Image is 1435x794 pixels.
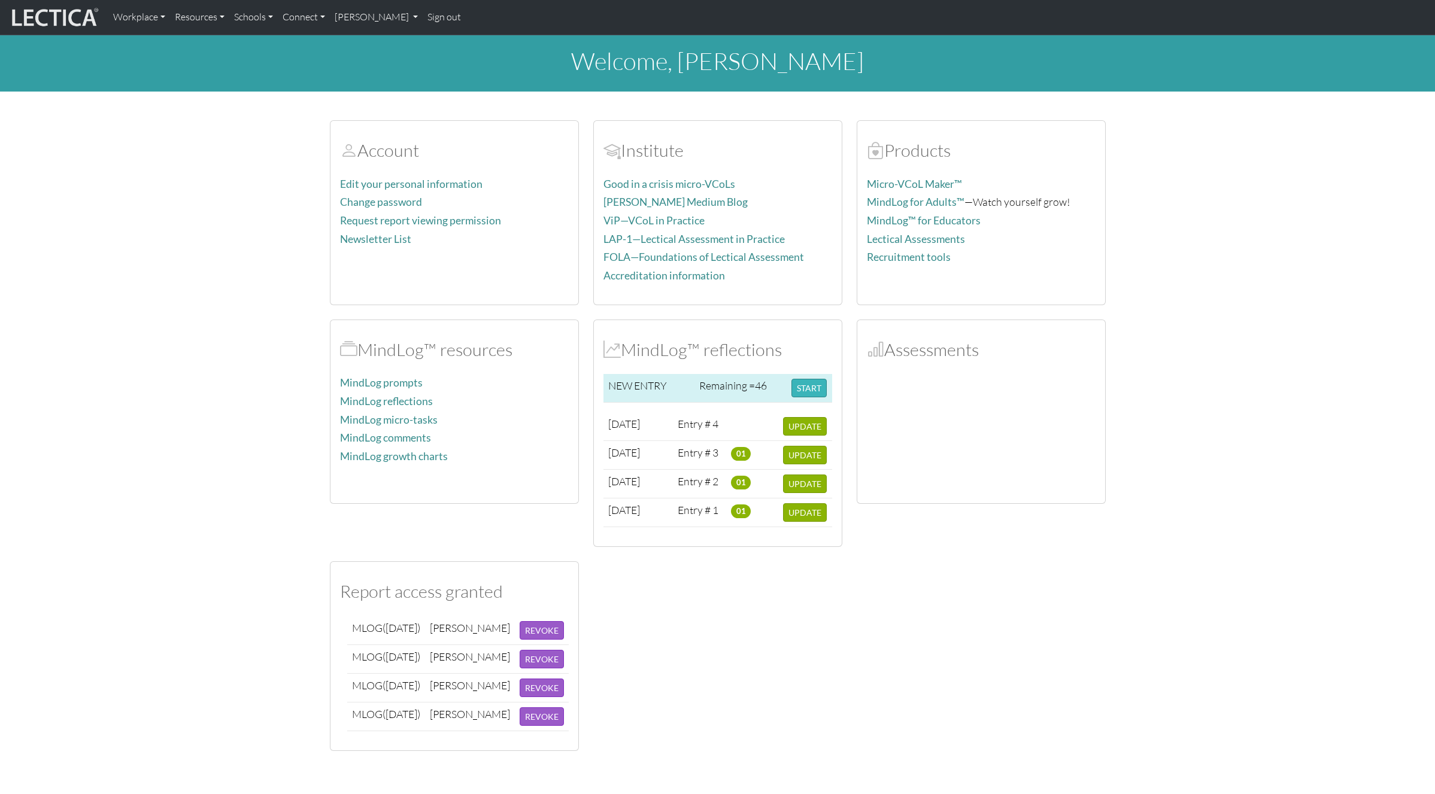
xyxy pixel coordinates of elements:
[430,650,510,664] div: [PERSON_NAME]
[603,139,621,161] span: Account
[340,581,569,602] h2: Report access granted
[603,140,832,161] h2: Institute
[347,644,425,673] td: MLOG
[867,214,981,227] a: MindLog™ for Educators
[383,707,420,720] span: ([DATE])
[791,379,827,397] button: START
[430,707,510,721] div: [PERSON_NAME]
[340,196,422,208] a: Change password
[867,196,964,208] a: MindLog for Adults™
[340,339,357,360] span: MindLog™ resources
[867,339,1096,360] h2: Assessments
[340,413,438,426] a: MindLog micro-tasks
[108,5,170,30] a: Workplace
[608,474,640,488] span: [DATE]
[603,233,785,245] a: LAP-1—Lectical Assessment in Practice
[383,679,420,692] span: ([DATE])
[383,650,420,663] span: ([DATE])
[783,446,827,464] button: UPDATE
[520,621,564,640] button: REVOKE
[783,503,827,522] button: UPDATE
[603,374,695,403] td: NEW ENTRY
[520,707,564,726] button: REVOKE
[788,507,821,518] span: UPDATE
[788,421,821,431] span: UPDATE
[783,474,827,493] button: UPDATE
[603,214,705,227] a: ViP—VCoL in Practice
[608,446,640,459] span: [DATE]
[788,479,821,489] span: UPDATE
[9,6,99,29] img: lecticalive
[867,339,884,360] span: Assessments
[520,650,564,668] button: REVOKE
[608,417,640,430] span: [DATE]
[603,251,804,263] a: FOLA—Foundations of Lectical Assessment
[520,679,564,697] button: REVOKE
[603,339,621,360] span: MindLog
[867,251,951,263] a: Recruitment tools
[340,233,411,245] a: Newsletter List
[340,214,501,227] a: Request report viewing permission
[347,616,425,645] td: MLOG
[383,621,420,634] span: ([DATE])
[340,376,423,389] a: MindLog prompts
[673,441,726,470] td: Entry # 3
[430,679,510,692] div: [PERSON_NAME]
[608,503,640,516] span: [DATE]
[673,498,726,527] td: Entry # 1
[340,339,569,360] h2: MindLog™ resources
[867,193,1096,211] p: —Watch yourself grow!
[330,5,423,30] a: [PERSON_NAME]
[347,702,425,731] td: MLOG
[423,5,466,30] a: Sign out
[340,431,431,444] a: MindLog comments
[603,339,832,360] h2: MindLog™ reflections
[731,476,751,489] span: 01
[673,470,726,498] td: Entry # 2
[603,196,748,208] a: [PERSON_NAME] Medium Blog
[347,673,425,702] td: MLOG
[603,269,725,282] a: Accreditation information
[867,139,884,161] span: Products
[170,5,229,30] a: Resources
[867,178,962,190] a: Micro-VCoL Maker™
[694,374,787,403] td: Remaining =
[731,504,751,518] span: 01
[340,395,433,407] a: MindLog reflections
[340,450,448,463] a: MindLog growth charts
[430,621,510,635] div: [PERSON_NAME]
[783,417,827,436] button: UPDATE
[603,178,735,190] a: Good in a crisis micro-VCoLs
[755,379,767,392] span: 46
[731,447,751,460] span: 01
[278,5,330,30] a: Connect
[229,5,278,30] a: Schools
[340,140,569,161] h2: Account
[340,178,483,190] a: Edit your personal information
[867,140,1096,161] h2: Products
[867,233,965,245] a: Lectical Assessments
[673,412,726,441] td: Entry # 4
[340,139,357,161] span: Account
[788,450,821,460] span: UPDATE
